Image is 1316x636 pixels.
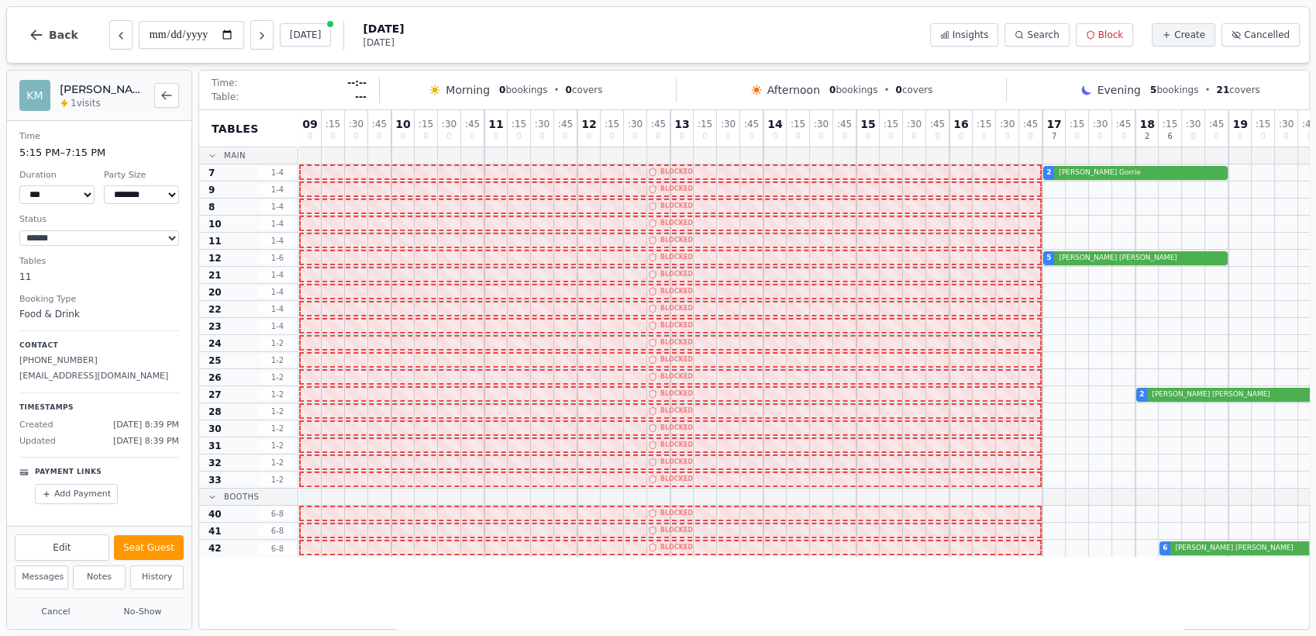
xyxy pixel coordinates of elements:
span: • [553,84,559,96]
span: 0 [353,133,358,140]
dt: Booking Type [19,293,179,306]
span: 0 [1074,133,1079,140]
button: Block [1076,23,1133,47]
span: • [884,84,889,96]
span: [PERSON_NAME] [PERSON_NAME] [1056,253,1225,264]
span: 0 [1121,133,1125,140]
span: Create [1174,29,1205,41]
span: 0 [702,133,707,140]
h2: [PERSON_NAME] [PERSON_NAME] [60,81,145,97]
span: 0 [795,133,800,140]
span: 1 - 4 [259,218,296,230]
span: [PERSON_NAME] Gorrie [1056,168,1225,178]
span: 0 [842,133,846,140]
span: 1 - 2 [259,372,296,383]
span: Back [49,29,78,40]
span: 0 [1097,133,1102,140]
span: Evening [1097,82,1141,98]
span: : 15 [419,119,433,129]
span: 0 [981,133,986,140]
button: No-Show [102,603,184,622]
span: : 30 [1093,119,1108,129]
span: : 45 [372,119,387,129]
span: 0 [632,133,637,140]
span: 0 [377,133,381,140]
span: 0 [829,85,835,95]
span: : 15 [1070,119,1084,129]
span: covers [1216,84,1259,96]
span: 6 - 8 [259,543,296,555]
span: 1 - 4 [259,286,296,298]
span: 2 [1145,133,1149,140]
span: Insights [953,29,989,41]
span: 1 - 2 [259,474,296,486]
span: 0 [470,133,474,140]
span: : 15 [698,119,712,129]
span: : 30 [628,119,642,129]
span: 27 [208,389,222,401]
span: 1 - 2 [259,440,296,451]
span: : 15 [884,119,898,129]
button: Back to bookings list [154,83,179,108]
span: Cancelled [1244,29,1290,41]
span: : 30 [814,119,829,129]
span: 1 - 2 [259,423,296,434]
span: --- [355,91,367,103]
span: 6 - 8 [259,525,296,537]
button: Cancelled [1221,23,1300,47]
span: 10 [208,218,222,230]
span: 0 [308,133,312,140]
span: 11 [208,235,222,247]
span: 2 [1046,168,1051,178]
button: Notes [73,565,126,589]
button: Add Payment [35,484,118,505]
span: 26 [208,372,222,384]
dd: Food & Drink [19,307,179,321]
span: 1 - 4 [259,303,296,315]
button: Edit [15,534,109,561]
span: 0 [499,85,505,95]
span: 9 [208,184,215,196]
span: 0 [539,133,544,140]
span: 0 [330,133,335,140]
span: : 30 [1000,119,1015,129]
span: : 45 [1116,119,1131,129]
span: 7 [1052,133,1056,140]
button: Seat Guest [114,535,184,560]
dt: Status [19,213,179,226]
span: : 15 [1163,119,1177,129]
span: 41 [208,525,222,537]
span: 0 [565,85,571,95]
button: Back [16,16,91,54]
span: 24 [208,337,222,350]
span: : 15 [1256,119,1270,129]
span: : 30 [442,119,456,129]
span: : 45 [465,119,480,129]
span: 16 [953,119,968,130]
span: Table: [212,91,239,103]
span: 0 [1190,133,1195,140]
button: Next day [250,20,274,50]
dt: Time [19,130,179,143]
span: Tables [212,121,259,137]
button: History [130,565,184,589]
span: 7 [208,167,215,179]
span: 22 [208,303,222,316]
span: : 45 [1023,119,1038,129]
span: 42 [208,542,222,555]
span: 6 [1163,543,1167,554]
span: 0 [609,133,614,140]
span: Afternoon [767,82,820,98]
span: : 30 [1279,119,1294,129]
span: Created [19,419,53,432]
span: 0 [1214,133,1218,140]
span: Updated [19,435,56,448]
span: 0 [1307,133,1311,140]
span: 6 - 8 [259,508,296,520]
span: 40 [208,508,222,520]
span: 13 [674,119,689,130]
span: : 15 [326,119,340,129]
span: : 30 [535,119,549,129]
span: [DATE] [363,36,404,49]
span: 31 [208,440,222,452]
